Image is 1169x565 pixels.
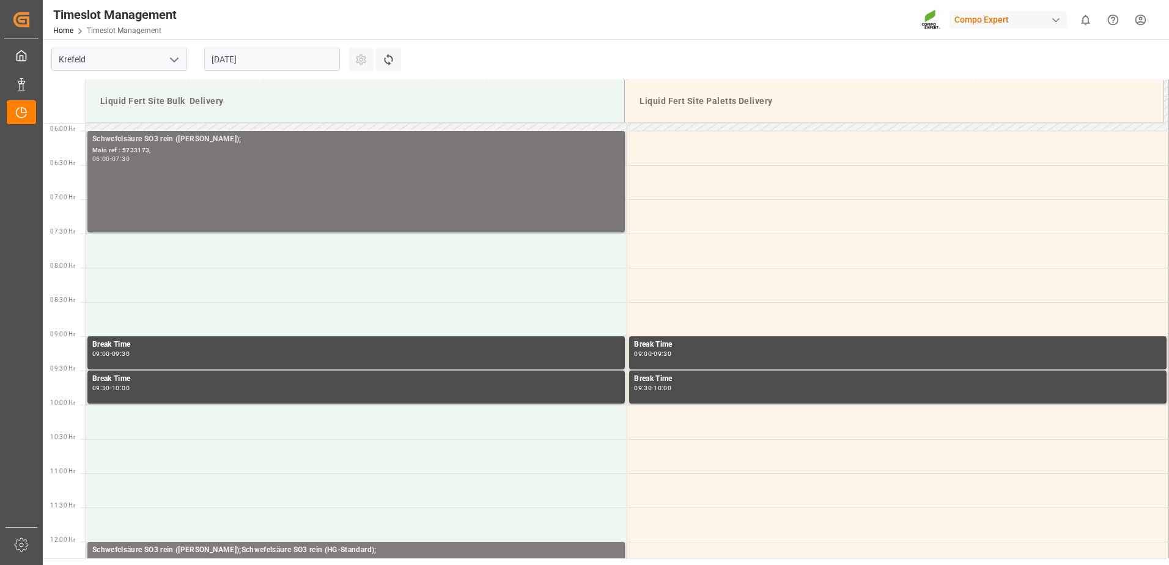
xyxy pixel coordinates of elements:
[204,48,340,71] input: DD.MM.YYYY
[53,6,177,24] div: Timeslot Management
[1072,6,1099,34] button: show 0 new notifications
[110,351,112,356] div: -
[635,90,1154,113] div: Liquid Fert Site Paletts Delivery
[50,331,75,338] span: 09:00 Hr
[92,385,110,391] div: 09:30
[50,399,75,406] span: 10:00 Hr
[50,434,75,440] span: 10:30 Hr
[654,351,671,356] div: 09:30
[50,228,75,235] span: 07:30 Hr
[50,297,75,303] span: 08:30 Hr
[95,90,614,113] div: Liquid Fert Site Bulk Delivery
[112,156,130,161] div: 07:30
[634,385,652,391] div: 09:30
[654,385,671,391] div: 10:00
[634,373,1162,385] div: Break Time
[1099,6,1127,34] button: Help Center
[92,351,110,356] div: 09:00
[92,373,620,385] div: Break Time
[50,194,75,201] span: 07:00 Hr
[50,468,75,475] span: 11:00 Hr
[50,262,75,269] span: 08:00 Hr
[110,385,112,391] div: -
[50,125,75,132] span: 06:00 Hr
[164,50,183,69] button: open menu
[92,146,620,156] div: Main ref : 5733173,
[112,351,130,356] div: 09:30
[112,385,130,391] div: 10:00
[50,160,75,166] span: 06:30 Hr
[652,351,654,356] div: -
[950,8,1072,31] button: Compo Expert
[110,156,112,161] div: -
[51,48,187,71] input: Type to search/select
[634,351,652,356] div: 09:00
[950,11,1067,29] div: Compo Expert
[92,339,620,351] div: Break Time
[921,9,941,31] img: Screenshot%202023-09-29%20at%2010.02.21.png_1712312052.png
[53,26,73,35] a: Home
[50,365,75,372] span: 09:30 Hr
[50,502,75,509] span: 11:30 Hr
[92,133,620,146] div: Schwefelsäure SO3 rein ([PERSON_NAME]);
[50,536,75,543] span: 12:00 Hr
[634,339,1162,351] div: Break Time
[652,385,654,391] div: -
[92,544,620,556] div: Schwefelsäure SO3 rein ([PERSON_NAME]);Schwefelsäure SO3 rein (HG-Standard);
[92,156,110,161] div: 06:00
